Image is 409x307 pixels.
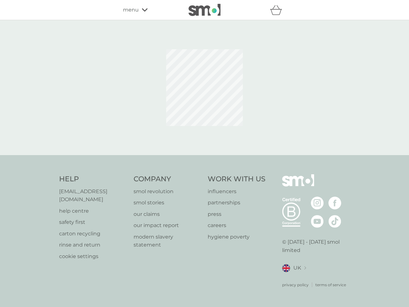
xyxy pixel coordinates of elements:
img: select a new location [304,266,306,270]
a: privacy policy [282,282,309,288]
a: our claims [134,210,202,218]
a: press [208,210,266,218]
img: visit the smol Youtube page [311,215,324,228]
a: terms of service [315,282,346,288]
a: our impact report [134,221,202,230]
a: partnerships [208,199,266,207]
p: © [DATE] - [DATE] smol limited [282,238,350,254]
a: smol revolution [134,187,202,196]
a: careers [208,221,266,230]
h4: Help [59,174,127,184]
a: [EMAIL_ADDRESS][DOMAIN_NAME] [59,187,127,204]
a: hygiene poverty [208,233,266,241]
span: menu [123,6,139,14]
a: carton recycling [59,230,127,238]
a: modern slavery statement [134,233,202,249]
img: visit the smol Instagram page [311,197,324,209]
img: visit the smol Facebook page [328,197,341,209]
img: smol [189,4,220,16]
div: basket [270,4,286,16]
span: UK [293,264,301,272]
a: help centre [59,207,127,215]
img: smol [282,174,314,196]
a: smol stories [134,199,202,207]
img: UK flag [282,264,290,272]
a: rinse and return [59,241,127,249]
a: safety first [59,218,127,226]
h4: Work With Us [208,174,266,184]
h4: Company [134,174,202,184]
img: visit the smol Tiktok page [328,215,341,228]
a: cookie settings [59,252,127,261]
a: influencers [208,187,266,196]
